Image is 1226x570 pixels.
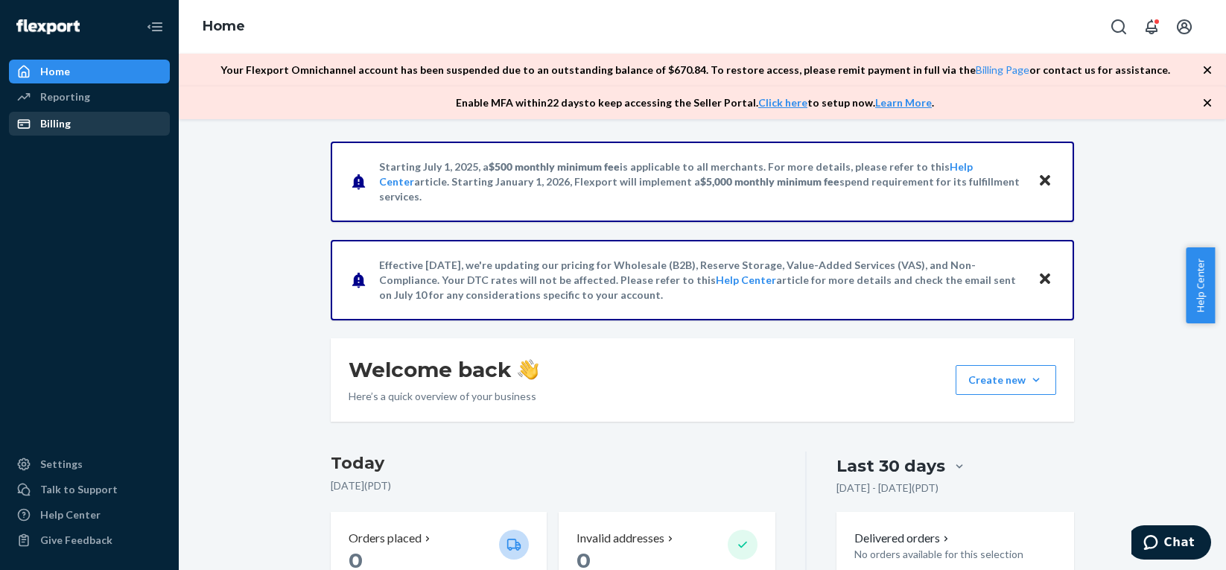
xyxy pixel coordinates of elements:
p: Here’s a quick overview of your business [349,389,539,404]
ol: breadcrumbs [191,5,257,48]
iframe: Opens a widget where you can chat to one of our agents [1131,525,1211,563]
p: Invalid addresses [577,530,664,547]
a: Home [203,18,245,34]
a: Help Center [716,273,776,286]
button: Open Search Box [1104,12,1134,42]
div: Reporting [40,89,90,104]
button: Help Center [1186,247,1215,323]
a: Learn More [875,96,932,109]
button: Close [1035,171,1055,192]
p: Your Flexport Omnichannel account has been suspended due to an outstanding balance of $ 670.84 . ... [220,63,1170,77]
p: Orders placed [349,530,422,547]
p: Effective [DATE], we're updating our pricing for Wholesale (B2B), Reserve Storage, Value-Added Se... [379,258,1023,303]
button: Create new [956,365,1056,395]
button: Open account menu [1169,12,1199,42]
span: $500 monthly minimum fee [489,160,620,173]
a: Click here [758,96,807,109]
h3: Today [331,452,775,475]
a: Home [9,60,170,83]
a: Billing Page [976,63,1029,76]
a: Settings [9,452,170,476]
p: [DATE] ( PDT ) [331,478,775,493]
button: Delivered orders [854,530,952,547]
button: Close [1035,269,1055,291]
button: Close Navigation [140,12,170,42]
p: Enable MFA within 22 days to keep accessing the Seller Portal. to setup now. . [456,95,934,110]
button: Give Feedback [9,528,170,552]
img: Flexport logo [16,19,80,34]
p: [DATE] - [DATE] ( PDT ) [836,481,938,495]
div: Billing [40,116,71,131]
button: Open notifications [1137,12,1166,42]
p: Starting July 1, 2025, a is applicable to all merchants. For more details, please refer to this a... [379,159,1023,204]
div: Give Feedback [40,533,112,548]
a: Billing [9,112,170,136]
p: No orders available for this selection [854,547,1056,562]
a: Help Center [9,503,170,527]
button: Talk to Support [9,478,170,501]
img: hand-wave emoji [518,359,539,380]
div: Help Center [40,507,101,522]
div: Settings [40,457,83,472]
div: Home [40,64,70,79]
span: $5,000 monthly minimum fee [700,175,839,188]
div: Talk to Support [40,482,118,497]
div: Last 30 days [836,455,945,478]
a: Reporting [9,85,170,109]
h1: Welcome back [349,356,539,383]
